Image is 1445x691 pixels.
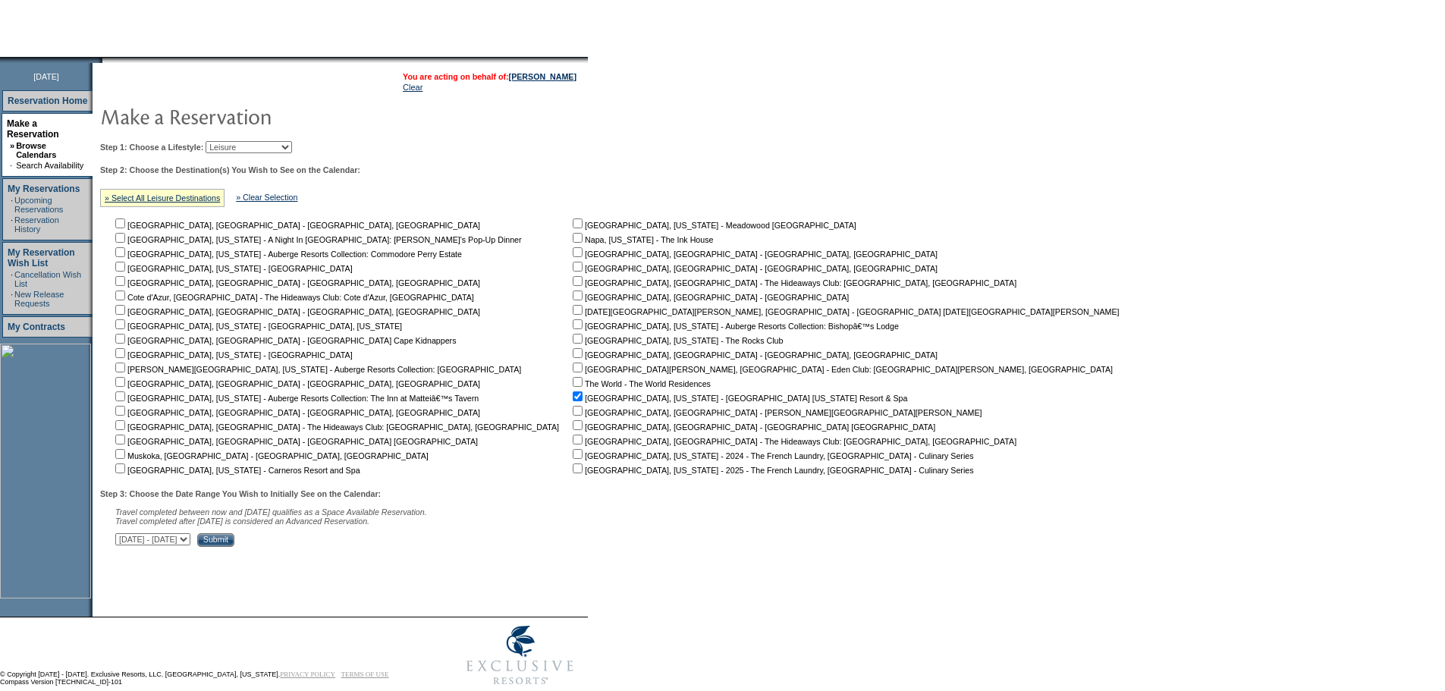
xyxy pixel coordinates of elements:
[102,57,104,63] img: blank.gif
[11,270,13,288] td: ·
[11,196,13,214] td: ·
[112,307,480,316] nobr: [GEOGRAPHIC_DATA], [GEOGRAPHIC_DATA] - [GEOGRAPHIC_DATA], [GEOGRAPHIC_DATA]
[112,221,480,230] nobr: [GEOGRAPHIC_DATA], [GEOGRAPHIC_DATA] - [GEOGRAPHIC_DATA], [GEOGRAPHIC_DATA]
[8,247,75,269] a: My Reservation Wish List
[341,671,389,678] a: TERMS OF USE
[570,336,783,345] nobr: [GEOGRAPHIC_DATA], [US_STATE] - The Rocks Club
[8,96,87,106] a: Reservation Home
[14,270,81,288] a: Cancellation Wish List
[100,165,360,174] b: Step 2: Choose the Destination(s) You Wish to See on the Calendar:
[16,141,56,159] a: Browse Calendars
[10,141,14,150] b: »
[11,290,13,308] td: ·
[7,118,59,140] a: Make a Reservation
[112,408,480,417] nobr: [GEOGRAPHIC_DATA], [GEOGRAPHIC_DATA] - [GEOGRAPHIC_DATA], [GEOGRAPHIC_DATA]
[10,161,14,170] td: ·
[97,57,102,63] img: promoShadowLeftCorner.gif
[115,517,369,526] nobr: Travel completed after [DATE] is considered an Advanced Reservation.
[100,143,203,152] b: Step 1: Choose a Lifestyle:
[14,215,59,234] a: Reservation History
[403,83,423,92] a: Clear
[570,250,938,259] nobr: [GEOGRAPHIC_DATA], [GEOGRAPHIC_DATA] - [GEOGRAPHIC_DATA], [GEOGRAPHIC_DATA]
[100,489,381,498] b: Step 3: Choose the Date Range You Wish to Initially See on the Calendar:
[570,379,711,388] nobr: The World - The World Residences
[570,235,713,244] nobr: Napa, [US_STATE] - The Ink House
[112,422,559,432] nobr: [GEOGRAPHIC_DATA], [GEOGRAPHIC_DATA] - The Hideaways Club: [GEOGRAPHIC_DATA], [GEOGRAPHIC_DATA]
[112,394,479,403] nobr: [GEOGRAPHIC_DATA], [US_STATE] - Auberge Resorts Collection: The Inn at Matteiâ€™s Tavern
[115,507,427,517] span: Travel completed between now and [DATE] qualifies as a Space Available Reservation.
[570,408,982,417] nobr: [GEOGRAPHIC_DATA], [GEOGRAPHIC_DATA] - [PERSON_NAME][GEOGRAPHIC_DATA][PERSON_NAME]
[112,264,353,273] nobr: [GEOGRAPHIC_DATA], [US_STATE] - [GEOGRAPHIC_DATA]
[112,235,522,244] nobr: [GEOGRAPHIC_DATA], [US_STATE] - A Night In [GEOGRAPHIC_DATA]: [PERSON_NAME]'s Pop-Up Dinner
[570,350,938,360] nobr: [GEOGRAPHIC_DATA], [GEOGRAPHIC_DATA] - [GEOGRAPHIC_DATA], [GEOGRAPHIC_DATA]
[8,184,80,194] a: My Reservations
[570,293,849,302] nobr: [GEOGRAPHIC_DATA], [GEOGRAPHIC_DATA] - [GEOGRAPHIC_DATA]
[570,394,907,403] nobr: [GEOGRAPHIC_DATA], [US_STATE] - [GEOGRAPHIC_DATA] [US_STATE] Resort & Spa
[8,322,65,332] a: My Contracts
[16,161,83,170] a: Search Availability
[197,533,234,547] input: Submit
[112,336,456,345] nobr: [GEOGRAPHIC_DATA], [GEOGRAPHIC_DATA] - [GEOGRAPHIC_DATA] Cape Kidnappers
[112,250,462,259] nobr: [GEOGRAPHIC_DATA], [US_STATE] - Auberge Resorts Collection: Commodore Perry Estate
[570,422,935,432] nobr: [GEOGRAPHIC_DATA], [GEOGRAPHIC_DATA] - [GEOGRAPHIC_DATA] [GEOGRAPHIC_DATA]
[570,264,938,273] nobr: [GEOGRAPHIC_DATA], [GEOGRAPHIC_DATA] - [GEOGRAPHIC_DATA], [GEOGRAPHIC_DATA]
[112,350,353,360] nobr: [GEOGRAPHIC_DATA], [US_STATE] - [GEOGRAPHIC_DATA]
[236,193,297,202] a: » Clear Selection
[570,365,1113,374] nobr: [GEOGRAPHIC_DATA][PERSON_NAME], [GEOGRAPHIC_DATA] - Eden Club: [GEOGRAPHIC_DATA][PERSON_NAME], [G...
[14,196,63,214] a: Upcoming Reservations
[33,72,59,81] span: [DATE]
[14,290,64,308] a: New Release Requests
[100,101,404,131] img: pgTtlMakeReservation.gif
[112,322,402,331] nobr: [GEOGRAPHIC_DATA], [US_STATE] - [GEOGRAPHIC_DATA], [US_STATE]
[112,365,521,374] nobr: [PERSON_NAME][GEOGRAPHIC_DATA], [US_STATE] - Auberge Resorts Collection: [GEOGRAPHIC_DATA]
[570,437,1016,446] nobr: [GEOGRAPHIC_DATA], [GEOGRAPHIC_DATA] - The Hideaways Club: [GEOGRAPHIC_DATA], [GEOGRAPHIC_DATA]
[403,72,576,81] span: You are acting on behalf of:
[280,671,335,678] a: PRIVACY POLICY
[11,215,13,234] td: ·
[570,278,1016,287] nobr: [GEOGRAPHIC_DATA], [GEOGRAPHIC_DATA] - The Hideaways Club: [GEOGRAPHIC_DATA], [GEOGRAPHIC_DATA]
[112,451,429,460] nobr: Muskoka, [GEOGRAPHIC_DATA] - [GEOGRAPHIC_DATA], [GEOGRAPHIC_DATA]
[112,379,480,388] nobr: [GEOGRAPHIC_DATA], [GEOGRAPHIC_DATA] - [GEOGRAPHIC_DATA], [GEOGRAPHIC_DATA]
[570,307,1119,316] nobr: [DATE][GEOGRAPHIC_DATA][PERSON_NAME], [GEOGRAPHIC_DATA] - [GEOGRAPHIC_DATA] [DATE][GEOGRAPHIC_DAT...
[112,466,360,475] nobr: [GEOGRAPHIC_DATA], [US_STATE] - Carneros Resort and Spa
[105,193,220,203] a: » Select All Leisure Destinations
[570,466,973,475] nobr: [GEOGRAPHIC_DATA], [US_STATE] - 2025 - The French Laundry, [GEOGRAPHIC_DATA] - Culinary Series
[509,72,576,81] a: [PERSON_NAME]
[570,322,899,331] nobr: [GEOGRAPHIC_DATA], [US_STATE] - Auberge Resorts Collection: Bishopâ€™s Lodge
[112,437,478,446] nobr: [GEOGRAPHIC_DATA], [GEOGRAPHIC_DATA] - [GEOGRAPHIC_DATA] [GEOGRAPHIC_DATA]
[570,221,856,230] nobr: [GEOGRAPHIC_DATA], [US_STATE] - Meadowood [GEOGRAPHIC_DATA]
[570,451,973,460] nobr: [GEOGRAPHIC_DATA], [US_STATE] - 2024 - The French Laundry, [GEOGRAPHIC_DATA] - Culinary Series
[112,278,480,287] nobr: [GEOGRAPHIC_DATA], [GEOGRAPHIC_DATA] - [GEOGRAPHIC_DATA], [GEOGRAPHIC_DATA]
[112,293,474,302] nobr: Cote d'Azur, [GEOGRAPHIC_DATA] - The Hideaways Club: Cote d'Azur, [GEOGRAPHIC_DATA]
